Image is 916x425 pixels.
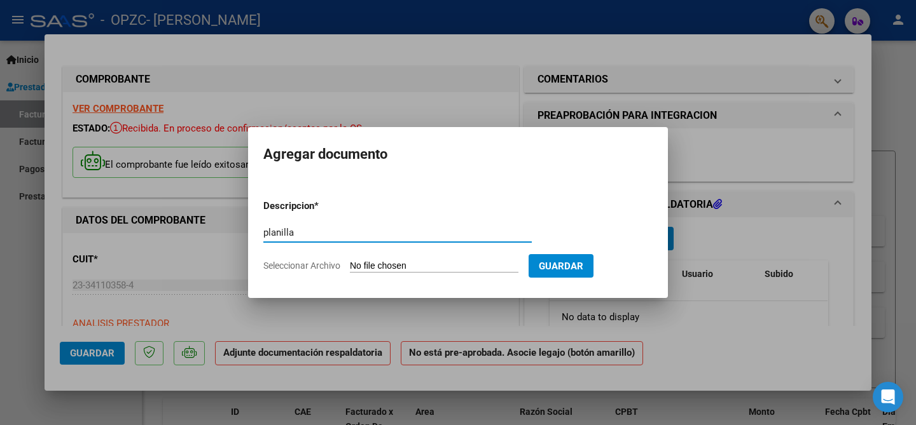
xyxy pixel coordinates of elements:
p: Descripcion [263,199,380,213]
span: Seleccionar Archivo [263,260,340,271]
div: Open Intercom Messenger [873,382,903,412]
span: Guardar [539,260,583,272]
button: Guardar [529,254,593,278]
h2: Agregar documento [263,142,653,166]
